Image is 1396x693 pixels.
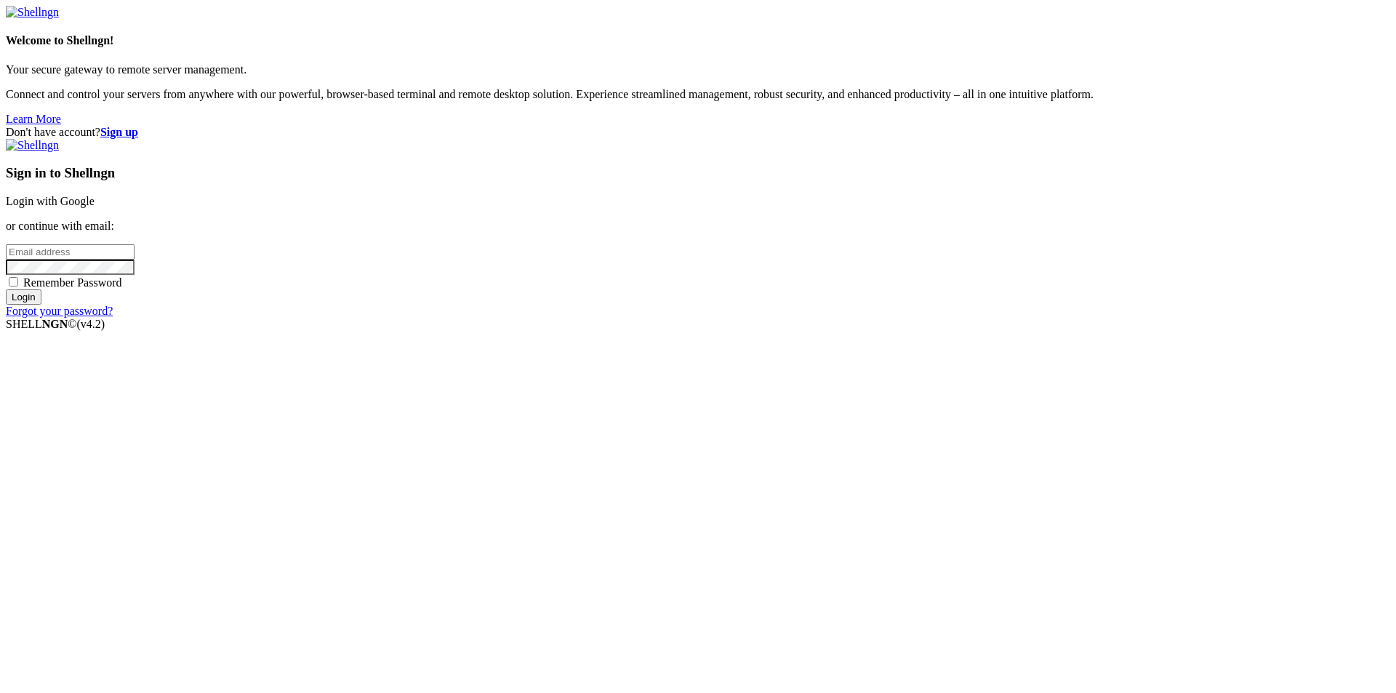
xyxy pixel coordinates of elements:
[6,63,1390,76] p: Your secure gateway to remote server management.
[6,126,1390,139] div: Don't have account?
[6,220,1390,233] p: or continue with email:
[9,277,18,287] input: Remember Password
[6,289,41,305] input: Login
[6,113,61,125] a: Learn More
[77,318,105,330] span: 4.2.0
[6,6,59,19] img: Shellngn
[6,244,135,260] input: Email address
[6,165,1390,181] h3: Sign in to Shellngn
[6,318,105,330] span: SHELL ©
[100,126,138,138] a: Sign up
[42,318,68,330] b: NGN
[6,34,1390,47] h4: Welcome to Shellngn!
[6,195,95,207] a: Login with Google
[23,276,122,289] span: Remember Password
[6,139,59,152] img: Shellngn
[6,88,1390,101] p: Connect and control your servers from anywhere with our powerful, browser-based terminal and remo...
[6,305,113,317] a: Forgot your password?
